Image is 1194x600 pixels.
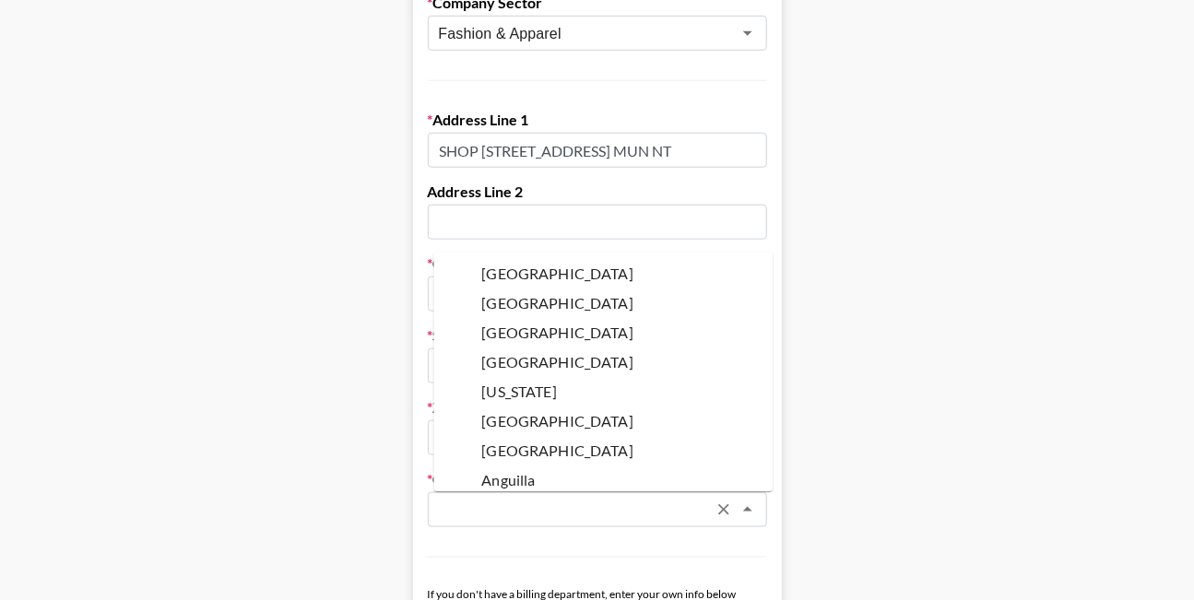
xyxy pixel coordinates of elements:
[428,470,767,488] label: Country
[433,288,773,318] li: [GEOGRAPHIC_DATA]
[428,111,767,129] label: Address Line 1
[433,465,773,495] li: Anguilla
[433,377,773,406] li: [US_STATE]
[428,182,767,201] label: Address Line 2
[711,497,737,523] button: Clear
[735,20,761,46] button: Open
[428,326,767,345] label: State/Region
[433,406,773,436] li: [GEOGRAPHIC_DATA]
[433,436,773,465] li: [GEOGRAPHIC_DATA]
[428,254,767,273] label: City/Town
[735,497,761,523] button: Close
[433,347,773,377] li: [GEOGRAPHIC_DATA]
[433,318,773,347] li: [GEOGRAPHIC_DATA]
[433,259,773,288] li: [GEOGRAPHIC_DATA]
[428,398,767,417] label: Zip/Postal Code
